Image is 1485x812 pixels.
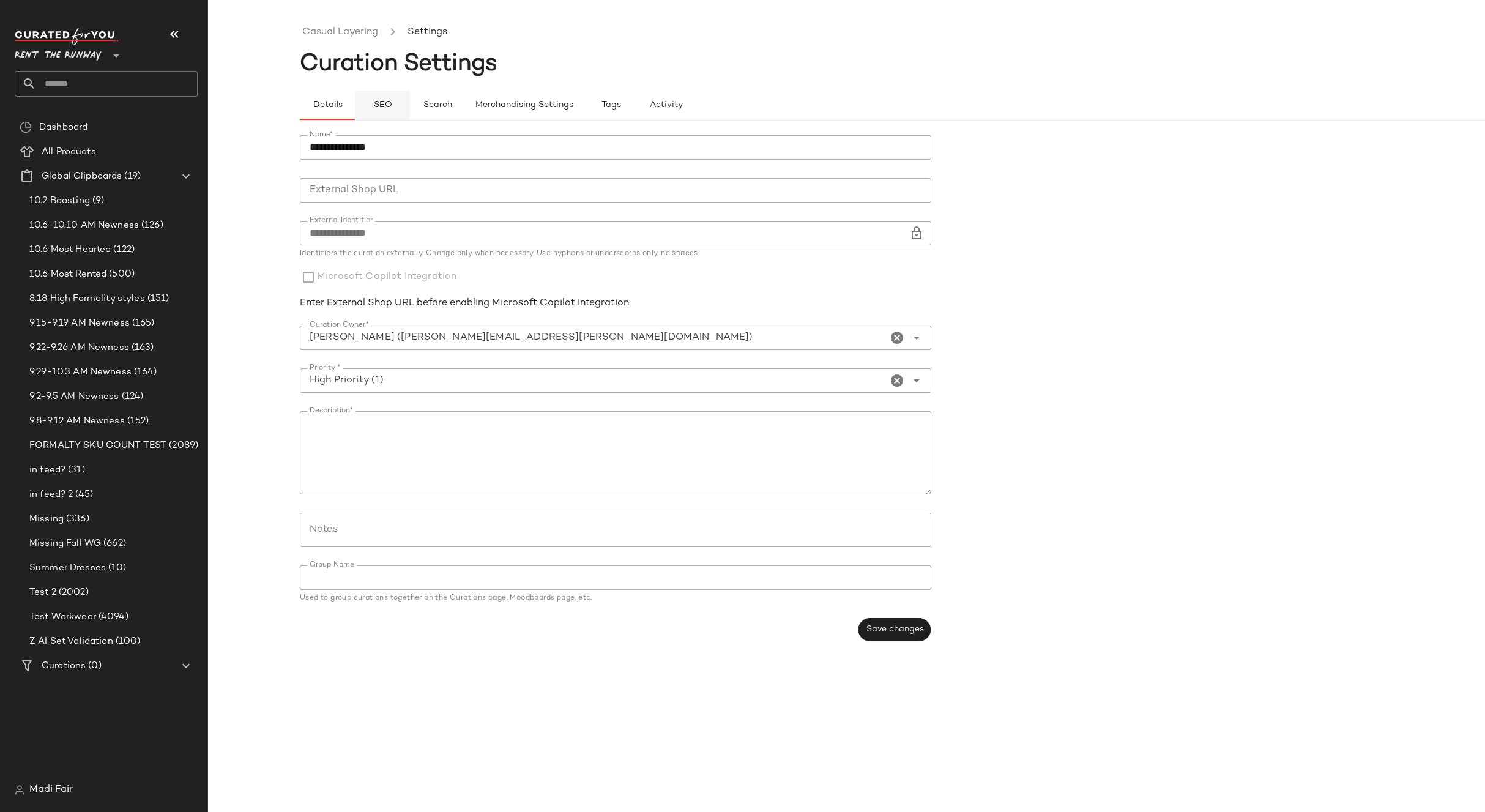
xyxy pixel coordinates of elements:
span: Test 2 [29,586,56,600]
span: Z AI Set Validation [29,635,113,649]
span: Summer Dresses [29,561,106,575]
span: Rent the Runway [15,42,102,64]
span: (124) [119,390,144,404]
span: Test Workwear [29,610,96,624]
span: 9.2-9.5 AM Newness [29,390,119,404]
div: Used to group curations together on the Curations page, Moodboards page, etc. [300,595,931,602]
span: in feed? [29,463,65,477]
span: (151) [145,292,169,306]
span: Madi Fair [29,783,73,797]
span: Curation Settings [300,52,497,76]
span: Dashboard [39,121,87,135]
span: 10.6 Most Rented [29,267,106,281]
span: (19) [122,169,141,184]
span: 9.22-9.26 AM Newness [29,341,129,355]
span: (10) [106,561,127,575]
div: Enter External Shop URL before enabling Microsoft Copilot Integration [300,296,931,311]
span: (4094) [96,610,128,624]
span: Details [312,100,342,110]
span: 10.6-10.10 AM Newness [29,218,139,233]
span: Merchandising Settings [475,100,573,110]
span: (45) [73,488,93,502]
li: Settings [405,24,450,40]
button: Save changes [858,618,931,641]
div: Identifiers the curation externally. Change only when necessary. Use hyphens or underscores only,... [300,250,931,258]
span: Curations [42,659,86,673]
i: Clear Curation Owner* [890,330,904,345]
span: (152) [125,414,149,428]
span: FORMALTY SKU COUNT TEST [29,439,166,453]
span: (336) [64,512,89,526]
span: All Products [42,145,96,159]
span: 8.18 High Formality styles [29,292,145,306]
span: Save changes [865,625,923,635]
i: Open [909,373,924,388]
i: Clear Priority * [890,373,904,388]
img: svg%3e [15,785,24,795]
span: (126) [139,218,163,233]
span: 9.15-9.19 AM Newness [29,316,130,330]
span: (165) [130,316,155,330]
span: (500) [106,267,135,281]
span: Search [423,100,452,110]
span: 10.2 Boosting [29,194,90,208]
img: svg%3e [20,121,32,133]
span: (164) [132,365,157,379]
span: Tags [601,100,621,110]
span: 10.6 Most Hearted [29,243,111,257]
img: cfy_white_logo.C9jOOHJF.svg [15,28,119,45]
span: (9) [90,194,104,208]
span: Activity [649,100,683,110]
span: Missing Fall WG [29,537,101,551]
span: (2002) [56,586,89,600]
span: Missing [29,512,64,526]
span: (0) [86,659,101,673]
span: 9.8-9.12 AM Newness [29,414,125,428]
i: Open [909,330,924,345]
span: (100) [113,635,141,649]
span: in feed? 2 [29,488,73,502]
span: (122) [111,243,135,257]
span: SEO [373,100,392,110]
span: (31) [65,463,85,477]
span: (662) [101,537,126,551]
a: Casual Layering [302,24,378,40]
span: Global Clipboards [42,169,122,184]
span: 9.29-10.3 AM Newness [29,365,132,379]
span: (2089) [166,439,198,453]
span: (163) [129,341,154,355]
